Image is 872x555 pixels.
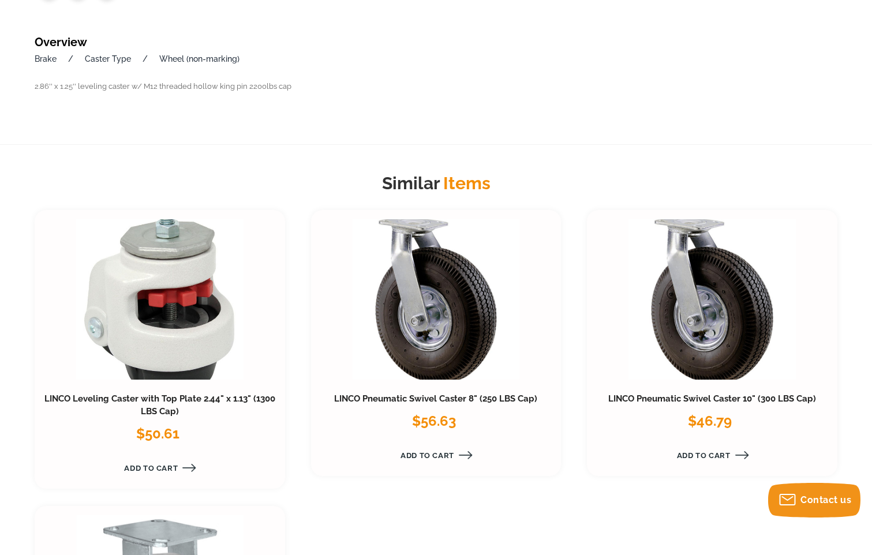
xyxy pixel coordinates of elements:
span: Items [440,173,491,193]
span: $46.79 [688,412,732,429]
button: Contact us [768,483,860,517]
a: / [68,54,73,63]
a: LINCO Pneumatic Swivel Caster 8" (250 LBS Cap) [334,393,537,404]
a: Wheel (non-marking) [159,54,239,63]
span: $56.63 [412,412,456,429]
a: / [143,54,148,63]
a: Overview [35,35,87,49]
a: Brake [35,54,57,63]
h2: Similar [35,171,837,196]
a: Caster Type [85,54,131,63]
a: LINCO Pneumatic Swivel Caster 10" (300 LBS Cap) [608,393,816,404]
a: LINCO Leveling Caster with Top Plate 2.44" x 1.13" (1300 LBS Cap) [44,393,275,417]
p: 2.86'' x 1.25'' leveling caster w/ M12 threaded hollow king pin 2200lbs cap [35,80,837,93]
span: $50.61 [136,425,179,442]
a: Add to Cart [596,444,811,467]
span: Add to Cart [401,451,454,460]
a: Add to Cart [320,444,535,467]
a: Add to Cart [44,457,259,479]
span: Contact us [800,494,851,505]
span: Add to Cart [677,451,731,460]
span: Add to Cart [124,464,178,472]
